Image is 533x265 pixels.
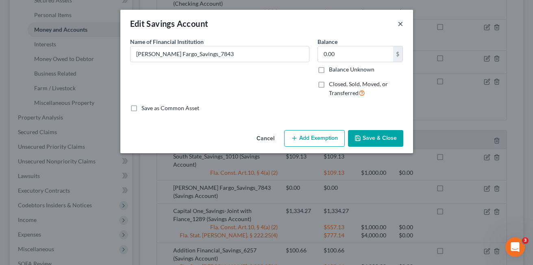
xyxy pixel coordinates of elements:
[329,80,388,96] span: Closed, Sold, Moved, or Transferred
[522,237,529,244] span: 3
[284,130,345,147] button: Add Exemption
[130,38,204,45] span: Name of Financial Institution
[131,46,309,62] input: Enter name...
[318,46,393,62] input: 0.00
[141,104,199,112] label: Save as Common Asset
[318,37,337,46] label: Balance
[130,18,209,29] div: Edit Savings Account
[398,19,403,28] button: ×
[250,131,281,147] button: Cancel
[393,46,403,62] div: $
[505,237,525,257] iframe: Intercom live chat
[329,65,374,74] label: Balance Unknown
[348,130,403,147] button: Save & Close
